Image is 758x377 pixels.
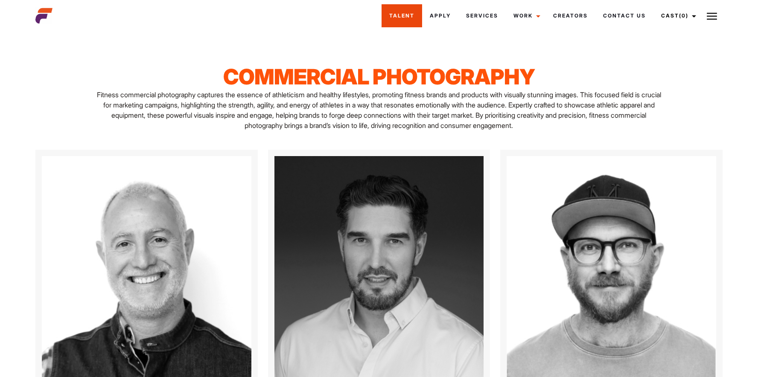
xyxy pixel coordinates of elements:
[707,11,717,21] img: Burger icon
[152,64,606,90] h1: Commercial Photography
[93,90,665,130] p: Fitness commercial photography captures the essence of athleticism and healthy lifestyles, promot...
[595,4,653,27] a: Contact Us
[422,4,458,27] a: Apply
[679,12,688,19] span: (0)
[382,4,422,27] a: Talent
[35,7,52,24] img: cropped-aefm-brand-fav-22-square.png
[545,4,595,27] a: Creators
[458,4,506,27] a: Services
[506,4,545,27] a: Work
[653,4,701,27] a: Cast(0)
